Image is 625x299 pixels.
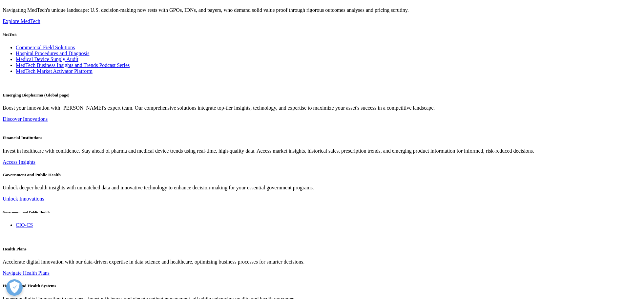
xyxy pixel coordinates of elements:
button: Open Preferences [6,279,23,296]
p: Unlock deeper health insights with unmatched data and innovative technology to enhance decision-m... [3,185,622,191]
a: MedTech Business Insights and Trends Podcast Series [16,62,130,68]
h5: Government and Public Health [3,172,622,178]
h5: Emerging Biopharma (Global page) [3,93,622,98]
h6: MedTech [3,32,622,36]
p: Invest in healthcare with confidence. Stay ahead of pharma and medical device trends using real-t... [3,148,622,154]
h5: Hospital and Health Systems [3,283,622,288]
a: Unlock Innovations [3,196,44,202]
a: Discover Innovations [3,116,48,122]
h5: Financial Institutions [3,135,622,140]
a: Medical Device Supply Audit [16,56,78,62]
h6: Government and Public Health [3,210,622,214]
a: Commercial Field Solutions [16,45,75,50]
a: Explore MedTech [3,18,40,24]
h5: Health Plans [3,246,622,252]
p: Boost your innovation with [PERSON_NAME]'s expert team. Our comprehensive solutions integrate top... [3,105,622,111]
a: Navigate Health Plans [3,270,50,276]
p: Accelerate digital innovation with our data-driven expertise in data science and healthcare, opti... [3,259,622,265]
a: Hospital Procedures and Diagnosis [16,51,89,56]
p: Navigating MedTech's unique landscape: U.S. decision-making now rests with GPOs, IDNs, and payers... [3,7,622,13]
a: CIO-CS [16,222,33,228]
a: Access Insights [3,159,35,165]
a: MedTech Market Activator Platform [16,68,93,74]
